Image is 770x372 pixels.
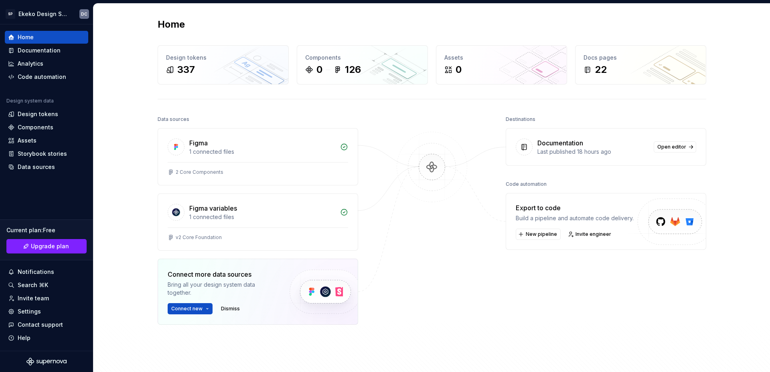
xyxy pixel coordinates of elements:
div: Figma variables [189,203,237,213]
div: 0 [316,63,322,76]
div: Ekeko Design System [18,10,70,18]
a: Design tokens [5,108,88,121]
h2: Home [158,18,185,31]
button: Dismiss [217,303,243,314]
div: 2 Core Components [176,169,223,175]
div: DC [81,11,87,17]
div: Components [18,123,53,131]
div: Design tokens [18,110,58,118]
div: Data sources [18,163,55,171]
button: New pipeline [516,229,561,240]
div: 126 [345,63,361,76]
a: Invite engineer [565,229,615,240]
a: Components [5,121,88,134]
span: Open editor [657,144,686,150]
div: Connect more data sources [168,269,276,279]
div: Design tokens [166,54,280,62]
div: Assets [444,54,559,62]
a: Home [5,31,88,44]
div: 1 connected files [189,213,335,221]
a: Open editor [654,141,696,153]
div: Last published 18 hours ago [537,148,649,156]
a: Docs pages22 [575,45,706,84]
div: Notifications [18,268,54,276]
span: Connect new [171,306,203,312]
div: Assets [18,137,36,145]
div: Data sources [158,114,189,125]
button: Help [5,332,88,344]
a: Code automation [5,70,88,83]
span: Dismiss [221,306,240,312]
div: Build a pipeline and automate code delivery. [516,214,634,222]
span: Invite engineer [575,231,611,237]
div: Search ⌘K [18,281,48,289]
div: Home [18,33,34,41]
button: Notifications [5,265,88,278]
span: Upgrade plan [31,242,69,250]
a: Storybook stories [5,147,88,160]
a: Settings [5,305,88,318]
a: Assets [5,134,88,147]
button: Search ⌘K [5,279,88,292]
button: SPEkeko Design SystemDC [2,5,91,22]
div: Destinations [506,114,535,125]
div: Storybook stories [18,150,67,158]
div: Figma [189,138,208,148]
a: Design tokens337 [158,45,289,84]
div: Export to code [516,203,634,213]
div: 0 [456,63,462,76]
a: Analytics [5,57,88,70]
a: Documentation [5,44,88,57]
a: Invite team [5,292,88,305]
button: Contact support [5,318,88,331]
div: 337 [177,63,195,76]
div: Bring all your design system data together. [168,281,276,297]
div: Code automation [506,179,547,190]
div: Analytics [18,60,43,68]
div: 22 [595,63,607,76]
div: Settings [18,308,41,316]
div: Invite team [18,294,49,302]
a: Upgrade plan [6,239,87,253]
div: 1 connected files [189,148,335,156]
div: SP [6,9,15,19]
div: v2 Core Foundation [176,234,222,241]
a: Figma1 connected files2 Core Components [158,128,358,185]
button: Connect new [168,303,213,314]
div: Contact support [18,321,63,329]
div: Docs pages [584,54,698,62]
svg: Supernova Logo [26,358,67,366]
a: Assets0 [436,45,567,84]
div: Code automation [18,73,66,81]
a: Components0126 [297,45,428,84]
div: Components [305,54,419,62]
div: Current plan : Free [6,226,87,234]
a: Figma variables1 connected filesv2 Core Foundation [158,193,358,251]
a: Data sources [5,161,88,173]
div: Design system data [6,98,54,104]
div: Documentation [18,46,61,54]
div: Help [18,334,30,342]
span: New pipeline [526,231,557,237]
div: Documentation [537,138,583,148]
